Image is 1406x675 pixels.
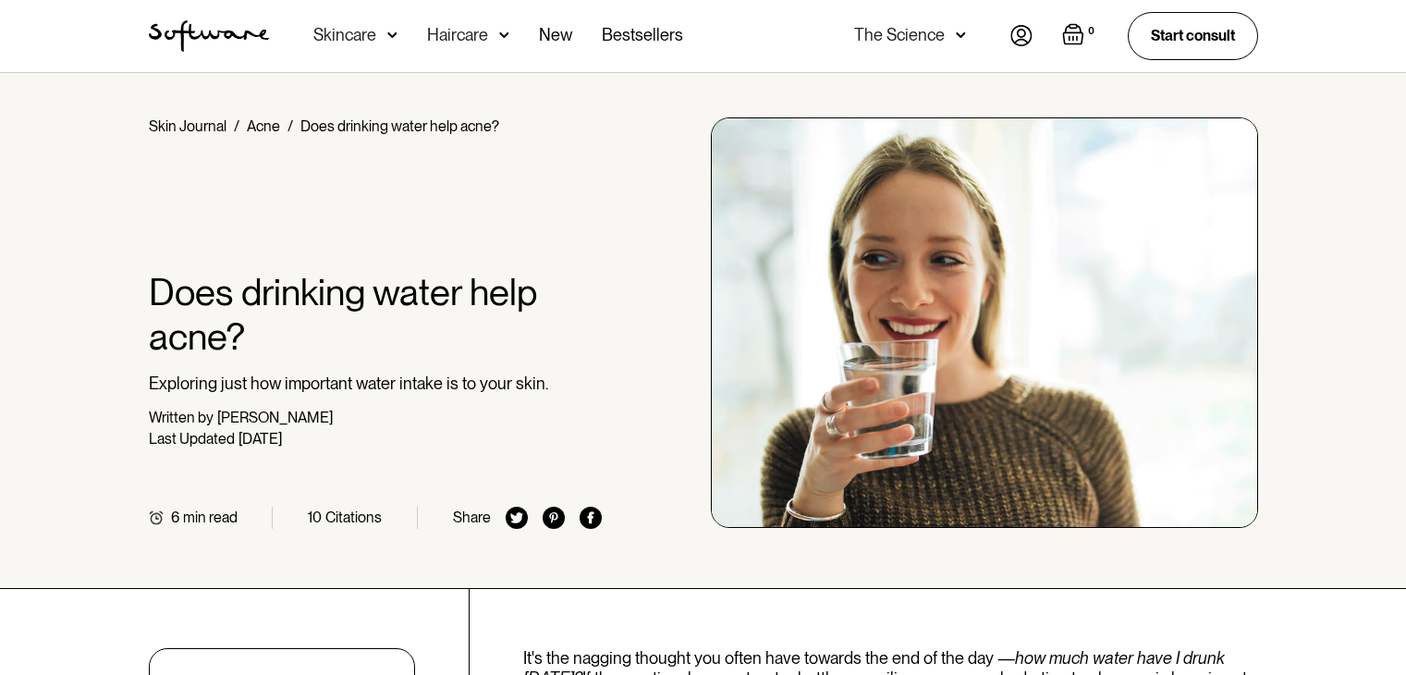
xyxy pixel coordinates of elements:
[313,26,376,44] div: Skincare
[499,26,509,44] img: arrow down
[854,26,945,44] div: The Science
[287,117,293,135] div: /
[149,270,603,359] h1: Does drinking water help acne?
[580,507,602,529] img: facebook icon
[247,117,280,135] a: Acne
[300,117,499,135] div: Does drinking water help acne?
[308,509,322,526] div: 10
[453,509,491,526] div: Share
[149,374,603,394] p: Exploring just how important water intake is to your skin.
[238,430,282,448] div: [DATE]
[149,430,235,448] div: Last Updated
[217,409,333,426] div: [PERSON_NAME]
[543,507,565,529] img: pinterest icon
[1128,12,1258,59] a: Start consult
[387,26,397,44] img: arrow down
[149,117,226,135] a: Skin Journal
[325,509,382,526] div: Citations
[183,509,238,526] div: min read
[1062,23,1098,49] a: Open cart
[506,507,528,529] img: twitter icon
[1084,23,1098,40] div: 0
[149,409,214,426] div: Written by
[234,117,239,135] div: /
[171,509,179,526] div: 6
[149,20,269,52] img: Software Logo
[956,26,966,44] img: arrow down
[149,20,269,52] a: home
[427,26,488,44] div: Haircare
